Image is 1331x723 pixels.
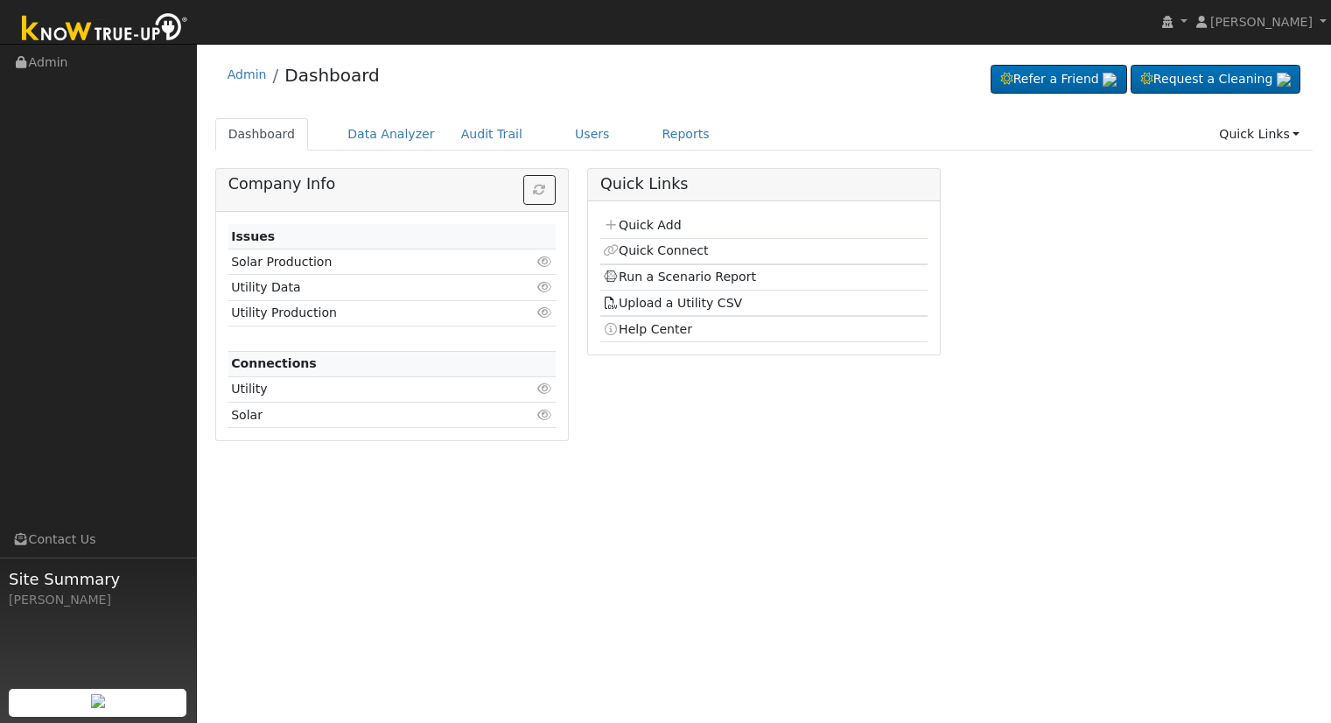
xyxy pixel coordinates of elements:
i: Click to view [537,256,553,268]
img: retrieve [1103,73,1117,87]
strong: Issues [231,229,275,243]
a: Request a Cleaning [1131,65,1300,95]
td: Utility Data [228,275,503,300]
img: Know True-Up [13,10,197,49]
a: Dashboard [215,118,309,151]
h5: Quick Links [600,175,928,193]
a: Refer a Friend [991,65,1127,95]
a: Audit Trail [448,118,536,151]
a: Quick Links [1206,118,1313,151]
a: Quick Connect [603,243,708,257]
i: Click to view [537,383,553,395]
h5: Company Info [228,175,556,193]
a: Upload a Utility CSV [603,296,742,310]
img: retrieve [91,694,105,708]
a: Reports [649,118,723,151]
i: Click to view [537,281,553,293]
td: Solar Production [228,249,503,275]
a: Help Center [603,322,692,336]
span: Site Summary [9,567,187,591]
img: retrieve [1277,73,1291,87]
strong: Connections [231,356,317,370]
a: Data Analyzer [334,118,448,151]
td: Solar [228,403,503,428]
div: [PERSON_NAME] [9,591,187,609]
span: [PERSON_NAME] [1210,15,1313,29]
a: Dashboard [284,65,380,86]
a: Users [562,118,623,151]
a: Admin [228,67,267,81]
i: Click to view [537,409,553,421]
i: Click to view [537,306,553,319]
td: Utility [228,376,503,402]
td: Utility Production [228,300,503,326]
a: Quick Add [603,218,681,232]
a: Run a Scenario Report [603,270,756,284]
